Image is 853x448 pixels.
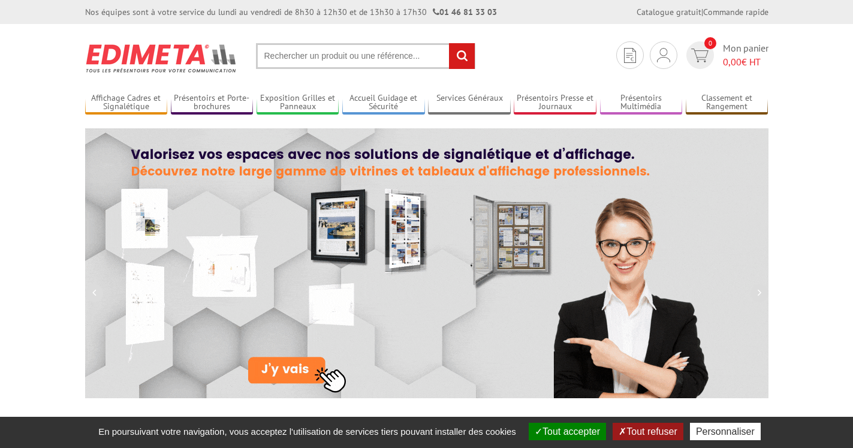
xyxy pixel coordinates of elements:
strong: 01 46 81 33 03 [433,7,497,17]
a: Accueil Guidage et Sécurité [342,93,425,113]
img: devis rapide [624,48,636,63]
a: Exposition Grilles et Panneaux [257,93,339,113]
span: Mon panier [723,41,768,69]
input: Rechercher un produit ou une référence... [256,43,475,69]
span: En poursuivant votre navigation, vous acceptez l'utilisation de services tiers pouvant installer ... [92,426,522,437]
a: Services Généraux [428,93,511,113]
img: devis rapide [657,48,670,62]
img: devis rapide [691,49,709,62]
img: Présentoir, panneau, stand - Edimeta - PLV, affichage, mobilier bureau, entreprise [85,36,238,80]
a: Présentoirs et Porte-brochures [171,93,254,113]
a: Présentoirs Presse et Journaux [514,93,596,113]
a: Affichage Cadres et Signalétique [85,93,168,113]
a: Présentoirs Multimédia [600,93,683,113]
div: Nos équipes sont à votre service du lundi au vendredi de 8h30 à 12h30 et de 13h30 à 17h30 [85,6,497,18]
button: Tout refuser [613,423,683,440]
button: Personnaliser (fenêtre modale) [690,423,761,440]
a: Classement et Rangement [686,93,768,113]
span: 0,00 [723,56,742,68]
span: 0 [704,37,716,49]
a: devis rapide 0 Mon panier 0,00€ HT [683,41,768,69]
button: Tout accepter [529,423,606,440]
a: Catalogue gratuit [637,7,701,17]
div: | [637,6,768,18]
a: Commande rapide [703,7,768,17]
span: € HT [723,55,768,69]
input: rechercher [449,43,475,69]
